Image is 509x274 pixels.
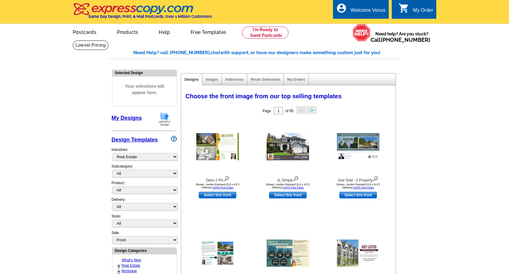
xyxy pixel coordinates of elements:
[111,164,177,180] div: Subcategory:
[206,77,218,82] a: Images
[111,180,177,197] div: Product:
[337,240,379,267] img: RE Fresh
[371,37,430,43] span: Call
[211,50,220,55] span: chat
[111,115,142,121] a: My Designs
[413,8,433,16] div: My Order
[373,175,378,181] img: view design details
[398,7,433,14] a: shopping_cart My Order
[118,269,120,274] a: +
[337,133,379,160] img: Just Sold - 2 Property
[283,186,304,189] a: USPS First Class
[325,183,391,189] div: Shown: Jumbo Postcard (5.5 x 8.5") Delivery:
[267,240,309,267] img: Neighborhood Latest
[336,3,347,14] i: account_circle
[200,240,235,266] img: Listed Two Photo
[112,70,177,76] div: Selected Design
[212,186,234,189] a: USPS First Class
[424,255,509,274] iframe: LiveChat chat widget
[112,248,177,253] div: Design Categories
[185,93,342,99] span: Choose the front image from our top selling templates
[149,24,180,39] a: Help
[121,263,140,268] a: Real Estate
[398,3,409,14] i: shopping_cart
[371,31,433,43] span: Need help? Are you stuck?
[263,109,271,113] span: Page
[133,49,400,56] div: Need Help? call [PHONE_NUMBER], with support, or have our designers make something custom just fo...
[184,183,251,189] div: Shown: Jumbo Postcard (5.5 x 8.5") Delivery:
[184,175,251,183] div: Deco 2 Pic
[157,111,172,126] img: upload-design
[224,175,229,181] img: view design details
[254,183,321,189] div: Shown: Jumbo Postcard (5.5 x 8.5") Delivery:
[296,106,306,114] button: <
[353,186,374,189] a: USPS First Class
[185,77,199,82] a: Designs
[111,197,177,214] div: Delivery:
[353,24,371,41] img: help
[287,77,305,82] a: My Orders
[122,258,141,262] a: What's New
[269,192,307,198] a: use this design
[63,24,106,39] a: Postcards
[199,192,236,198] a: use this design
[325,175,391,183] div: Just Sold - 2 Property
[121,269,137,273] a: Mortgage
[267,133,309,160] img: JL Simple
[285,109,294,113] span: of 95
[118,263,120,268] a: +
[351,8,385,16] div: Welcome Venus
[73,7,212,19] a: Same Day Design, Print, & Mail Postcards. Over 1 Million Customers.
[339,192,377,198] a: use this design
[111,214,177,230] div: Sizes:
[181,24,236,39] a: Free Templates
[171,136,177,142] img: design-wizard-help-icon.png
[225,77,244,82] a: Addresses
[254,175,321,183] div: JL Simple
[111,230,177,244] div: Side:
[111,137,158,143] a: Design Templates
[196,133,239,160] img: Deco 2 Pic
[381,37,430,43] a: [PHONE_NUMBER]
[117,77,172,102] span: Your selections will appear here.
[307,106,317,114] button: >
[293,175,299,181] img: view design details
[88,14,212,19] h4: Same Day Design, Print, & Mail Postcards. Over 1 Million Customers.
[251,77,280,82] a: Route Selections
[107,24,148,39] a: Products
[111,144,177,164] div: Industries:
